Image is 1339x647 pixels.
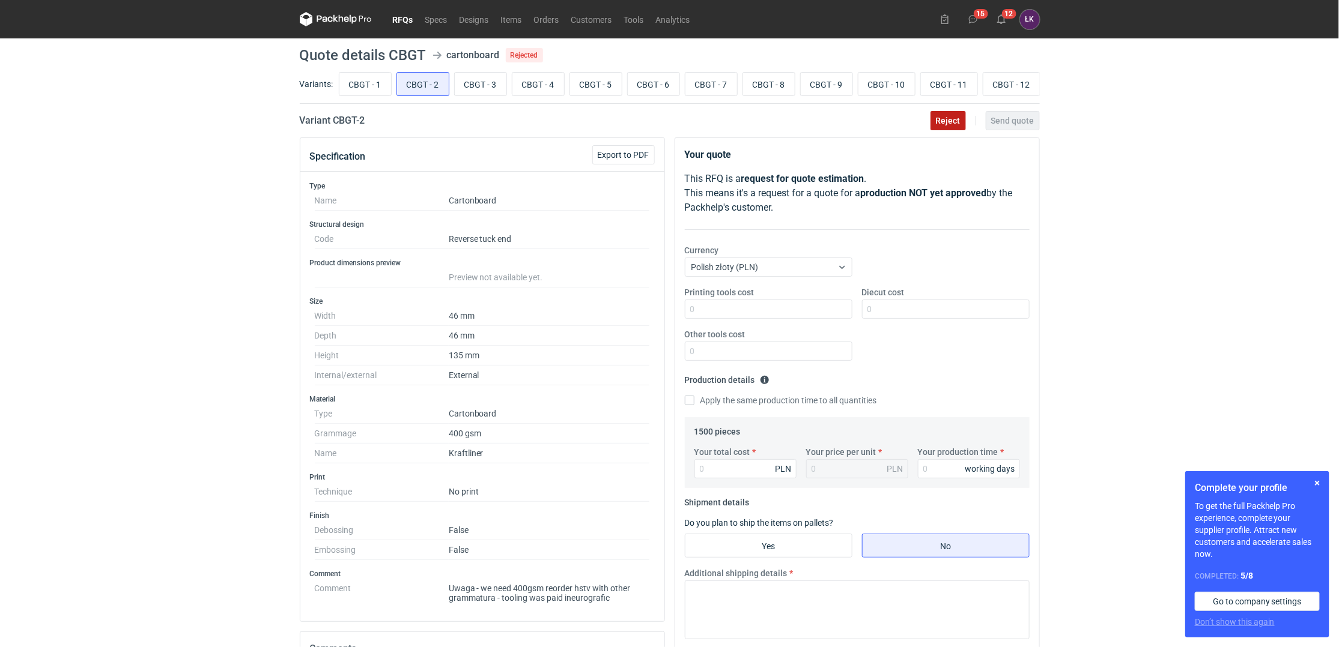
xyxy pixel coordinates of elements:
[918,446,998,458] label: Your production time
[986,111,1040,130] button: Send quote
[964,10,983,29] button: 15
[310,296,655,306] h3: Size
[315,404,449,424] dt: Type
[528,12,565,26] a: Orders
[315,424,449,444] dt: Grammage
[776,463,792,475] div: PLN
[965,463,1015,475] div: working days
[1195,481,1320,495] h1: Complete your profile
[315,306,449,326] dt: Width
[387,12,419,26] a: RFQs
[310,258,655,268] h3: Product dimensions preview
[887,463,903,475] div: PLN
[449,191,650,211] dd: Cartonboard
[569,72,622,96] label: CBGT - 5
[315,191,449,211] dt: Name
[862,286,905,298] label: Diecut cost
[858,72,915,96] label: CBGT - 10
[685,72,738,96] label: CBGT - 7
[449,366,650,385] dd: External
[862,534,1030,558] label: No
[992,10,1011,29] button: 12
[592,145,655,164] button: Export to PDF
[449,346,650,366] dd: 135 mm
[806,446,876,458] label: Your price per unit
[1310,476,1325,490] button: Skip for now
[300,48,427,62] h1: Quote details CBGT
[685,567,788,579] label: Additional shipping details
[741,173,864,184] strong: request for quote estimation
[315,444,449,463] dt: Name
[650,12,696,26] a: Analytics
[449,272,543,282] span: Preview not available yet.
[449,424,650,444] dd: 400 gsm
[565,12,618,26] a: Customers
[685,286,755,298] label: Printing tools cost
[300,12,372,26] svg: Packhelp Pro
[685,149,732,160] strong: Your quote
[862,299,1030,319] input: 0
[627,72,680,96] label: CBGT - 6
[512,72,565,96] label: CBGT - 4
[506,48,543,62] span: Rejected
[685,394,877,406] label: Apply the same production time to all quantities
[1020,10,1040,29] button: ŁK
[861,187,987,199] strong: production NOT yet approved
[310,181,655,191] h3: Type
[685,370,770,385] legend: Production details
[685,493,750,507] legend: Shipment details
[310,220,655,229] h3: Structural design
[310,569,655,579] h3: Comment
[315,579,449,603] dt: Comment
[1020,10,1040,29] div: Łukasz Kowalski
[685,534,852,558] label: Yes
[991,116,1034,125] span: Send quote
[419,12,454,26] a: Specs
[694,446,750,458] label: Your total cost
[315,326,449,346] dt: Depth
[495,12,528,26] a: Items
[742,72,795,96] label: CBGT - 8
[918,459,1020,478] input: 0
[685,328,745,340] label: Other tools cost
[449,579,650,603] dd: Uwaga - we need 400gsm reorder hstv with other grammatura - tooling was paid ineurografic
[449,306,650,326] dd: 46 mm
[931,111,966,130] button: Reject
[983,72,1040,96] label: CBGT - 12
[449,326,650,346] dd: 46 mm
[310,472,655,482] h3: Print
[315,346,449,366] dt: Height
[685,172,1030,215] p: This RFQ is a . This means it's a request for a quote for a by the Packhelp's customer.
[685,299,852,319] input: 0
[449,482,650,502] dd: No print
[339,72,392,96] label: CBGT - 1
[300,113,365,128] h2: Variant CBGT - 2
[449,540,650,560] dd: False
[310,511,655,520] h3: Finish
[1195,500,1320,560] p: To get the full Packhelp Pro experience, complete your supplier profile. Attract new customers an...
[454,72,507,96] label: CBGT - 3
[315,366,449,385] dt: Internal/external
[694,422,741,436] legend: 1500 pieces
[800,72,853,96] label: CBGT - 9
[449,520,650,540] dd: False
[685,342,852,361] input: 0
[1240,571,1253,580] strong: 5 / 8
[310,394,655,404] h3: Material
[449,229,650,249] dd: Reverse tuck end
[449,404,650,424] dd: Cartonboard
[449,444,650,463] dd: Kraftliner
[691,262,759,272] span: Polish złoty (PLN)
[300,78,333,90] label: Variants:
[447,48,500,62] div: cartonboard
[685,518,834,528] label: Do you plan to ship the items on pallets?
[920,72,978,96] label: CBGT - 11
[1195,592,1320,611] a: Go to company settings
[685,244,719,256] label: Currency
[694,459,797,478] input: 0
[936,116,961,125] span: Reject
[1195,616,1275,628] button: Don’t show this again
[315,482,449,502] dt: Technique
[618,12,650,26] a: Tools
